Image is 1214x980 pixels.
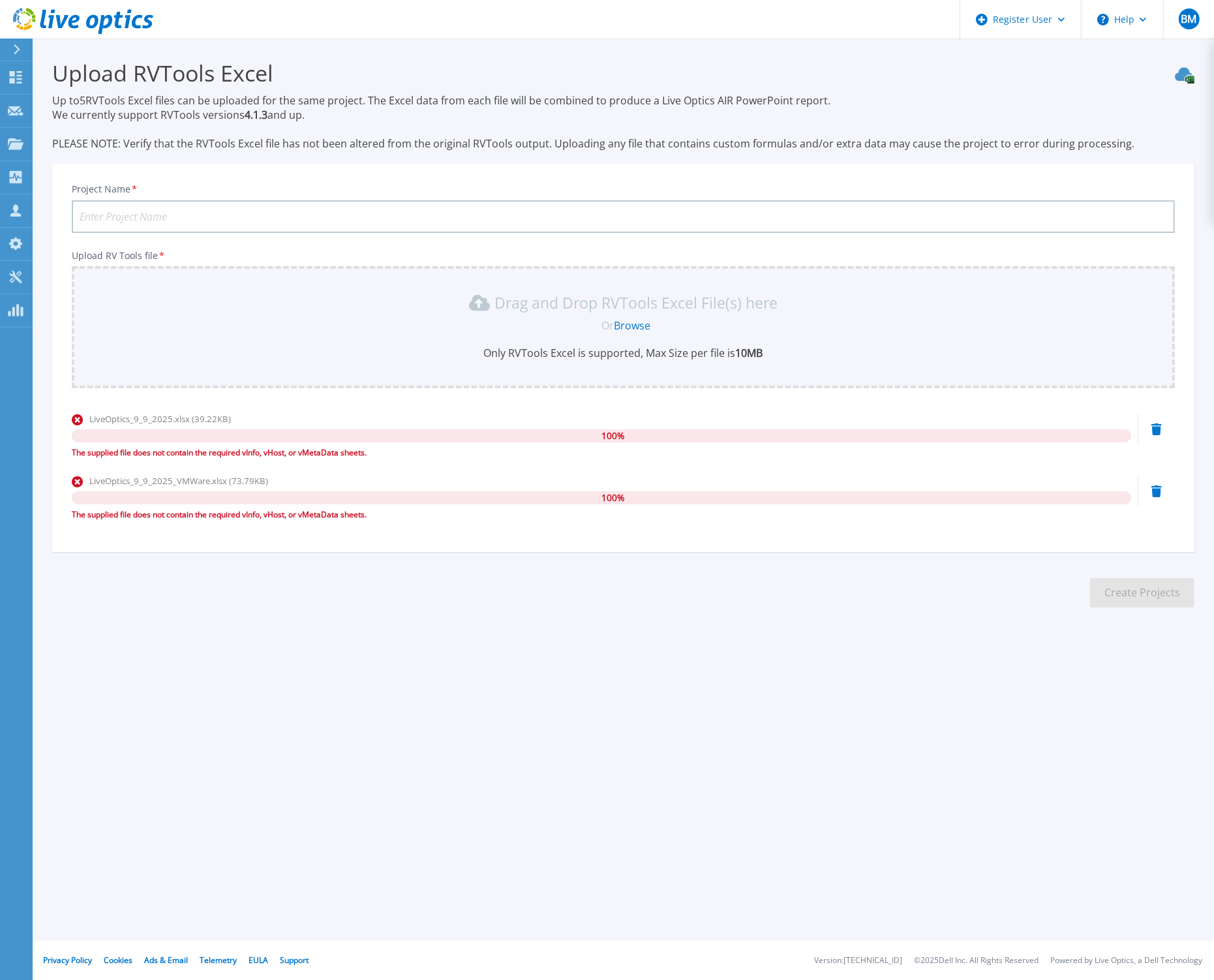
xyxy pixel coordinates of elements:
div: Drag and Drop RVTools Excel File(s) here OrBrowseOnly RVTools Excel is supported, Max Size per fi... [80,292,1167,360]
span: LiveOptics_9_9_2025_VMWare.xlsx (73.79KB) [89,475,268,487]
a: Telemetry [200,955,237,966]
a: Support [280,955,309,966]
label: Project Name [72,185,138,194]
span: BM [1181,14,1196,24]
li: © 2025 Dell Inc. All Rights Reserved [914,957,1039,965]
input: Enter Project Name [72,200,1175,233]
b: 10MB [736,346,763,360]
p: Only RVTools Excel is supported, Max Size per file is [80,346,1167,360]
strong: 4.1.3 [245,108,267,122]
a: Browse [614,318,650,333]
div: The supplied file does not contain the required vInfo, vHost, or vMetaData sheets. [72,508,1131,521]
a: EULA [249,955,268,966]
button: Create Projects [1090,578,1194,607]
h3: Upload RVTools Excel [52,58,1194,88]
a: Privacy Policy [43,955,92,966]
p: Upload RV Tools file [72,251,1175,261]
span: 100 % [601,429,624,442]
div: The supplied file does not contain the required vInfo, vHost, or vMetaData sheets. [72,446,1131,459]
p: Drag and Drop RVTools Excel File(s) here [495,296,778,309]
li: Powered by Live Optics, a Dell Technology [1050,957,1202,965]
span: LiveOptics_9_9_2025.xlsx (39.22KB) [89,413,231,425]
li: Version: [TECHNICAL_ID] [814,957,902,965]
a: Ads & Email [144,955,188,966]
span: 100 % [601,491,624,504]
p: Up to 5 RVTools Excel files can be uploaded for the same project. The Excel data from each file w... [52,93,1194,151]
a: Cookies [104,955,132,966]
span: Or [601,318,614,333]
